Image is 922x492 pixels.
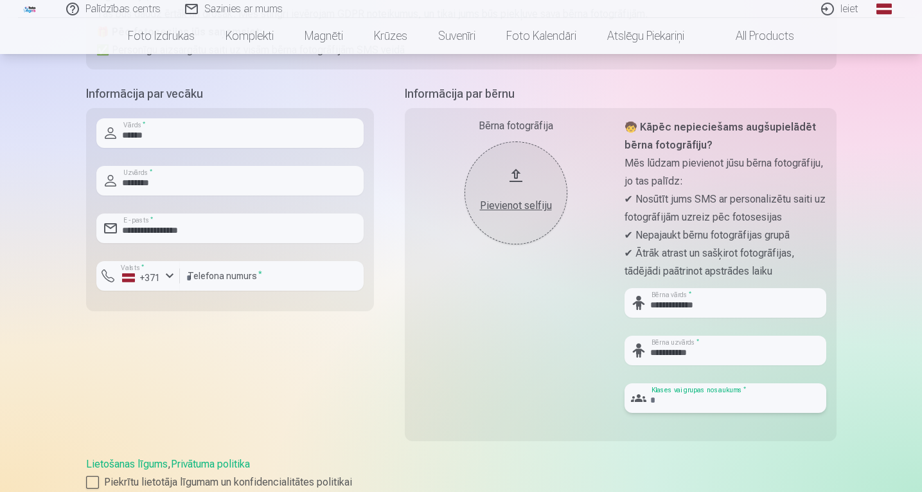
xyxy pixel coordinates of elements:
p: Mēs lūdzam pievienot jūsu bērna fotogrāfiju, jo tas palīdz: [625,154,826,190]
p: ✔ Nepajaukt bērnu fotogrāfijas grupā [625,226,826,244]
a: Foto izdrukas [112,18,210,54]
a: Lietošanas līgums [86,458,168,470]
label: Valsts [117,263,148,273]
a: Privātuma politika [171,458,250,470]
button: Valsts*+371 [96,261,180,291]
a: All products [700,18,810,54]
h5: Informācija par vecāku [86,85,374,103]
div: Pievienot selfiju [477,198,554,214]
img: /fa1 [23,5,37,13]
p: ✔ Nosūtīt jums SMS ar personalizētu saiti uz fotogrāfijām uzreiz pēc fotosesijas [625,190,826,226]
div: , [86,457,837,490]
p: ✔ Ātrāk atrast un sašķirot fotogrāfijas, tādējādi paātrinot apstrādes laiku [625,244,826,280]
a: Atslēgu piekariņi [592,18,700,54]
a: Foto kalendāri [491,18,592,54]
a: Suvenīri [423,18,491,54]
strong: 🧒 Kāpēc nepieciešams augšupielādēt bērna fotogrāfiju? [625,121,816,151]
label: Piekrītu lietotāja līgumam un konfidencialitātes politikai [86,475,837,490]
h5: Informācija par bērnu [405,85,837,103]
a: Komplekti [210,18,289,54]
a: Krūzes [359,18,423,54]
a: Magnēti [289,18,359,54]
div: +371 [122,271,161,284]
div: Bērna fotogrāfija [415,118,617,134]
button: Pievienot selfiju [465,141,567,244]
